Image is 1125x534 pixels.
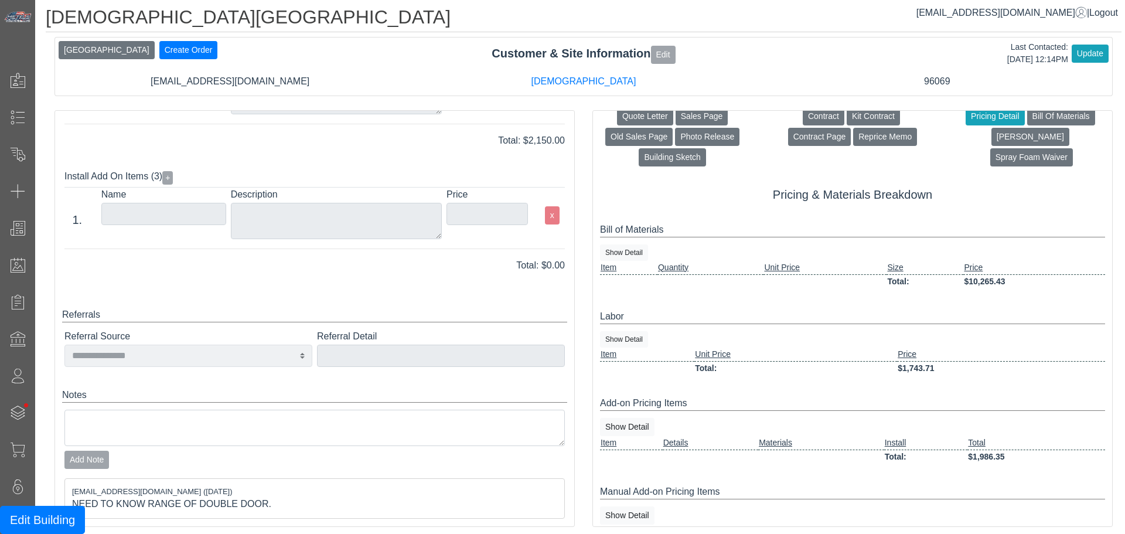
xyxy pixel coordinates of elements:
[600,244,648,261] button: Show Detail
[1089,8,1118,18] span: Logout
[897,361,1105,375] td: $1,743.71
[887,261,963,275] td: Size
[62,388,567,403] div: Notes
[847,107,900,125] button: Kit Contract
[761,74,1114,89] div: 96069
[884,450,968,464] td: Total:
[663,436,758,450] td: Details
[231,188,442,202] label: Description
[1007,41,1068,66] div: Last Contacted: [DATE] 12:14PM
[676,107,728,125] button: Sales Page
[11,386,41,424] span: •
[916,6,1118,20] div: |
[600,418,654,436] button: Show Detail
[600,485,1105,499] div: Manual Add-on Pricing Items
[758,436,884,450] td: Materials
[159,41,218,59] button: Create Order
[53,74,407,89] div: [EMAIL_ADDRESS][DOMAIN_NAME]
[56,134,574,148] div: Total: $2,150.00
[64,329,312,343] label: Referral Source
[990,148,1073,166] button: Spray Foam Waiver
[600,331,648,348] button: Show Detail
[651,46,676,64] button: Edit
[59,41,155,59] button: [GEOGRAPHIC_DATA]
[966,107,1024,125] button: Pricing Detail
[887,274,963,288] td: Total:
[600,396,1105,411] div: Add-on Pricing Items
[1072,45,1109,63] button: Update
[58,211,97,229] div: 1.
[531,76,636,86] a: [DEMOGRAPHIC_DATA]
[62,308,567,322] div: Referrals
[446,188,528,202] label: Price
[101,188,226,202] label: Name
[600,506,654,525] button: Show Detail
[916,8,1087,18] a: [EMAIL_ADDRESS][DOMAIN_NAME]
[4,11,33,23] img: Metals Direct Inc Logo
[1027,107,1095,125] button: Bill Of Materials
[317,329,565,343] label: Referral Detail
[963,261,1105,275] td: Price
[162,171,173,185] button: +
[853,128,917,146] button: Reprice Memo
[694,348,897,362] td: Unit Price
[55,45,1112,63] div: Customer & Site Information
[803,107,844,125] button: Contract
[763,261,887,275] td: Unit Price
[991,128,1069,146] button: [PERSON_NAME]
[56,259,574,273] div: Total: $0.00
[545,206,560,225] button: x
[675,128,739,146] button: Photo Release
[694,361,897,375] td: Total:
[639,148,706,166] button: Building Sketch
[72,497,557,511] div: NEED TO KNOW RANGE OF DOUBLE DOOR.
[657,261,763,275] td: Quantity
[64,166,565,188] div: Install Add On Items (3)
[46,6,1121,32] h1: [DEMOGRAPHIC_DATA][GEOGRAPHIC_DATA]
[788,128,851,146] button: Contract Page
[967,436,1105,450] td: Total
[963,274,1105,288] td: $10,265.43
[605,128,673,146] button: Old Sales Page
[600,261,657,275] td: Item
[897,348,1105,362] td: Price
[600,348,694,362] td: Item
[884,436,968,450] td: Install
[600,436,663,450] td: Item
[600,309,1105,324] div: Labor
[72,486,557,498] div: [EMAIL_ADDRESS][DOMAIN_NAME] ([DATE])
[64,451,109,469] button: Add Note
[617,107,673,125] button: Quote Letter
[600,188,1105,202] h5: Pricing & Materials Breakdown
[967,450,1105,464] td: $1,986.35
[600,223,1105,237] div: Bill of Materials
